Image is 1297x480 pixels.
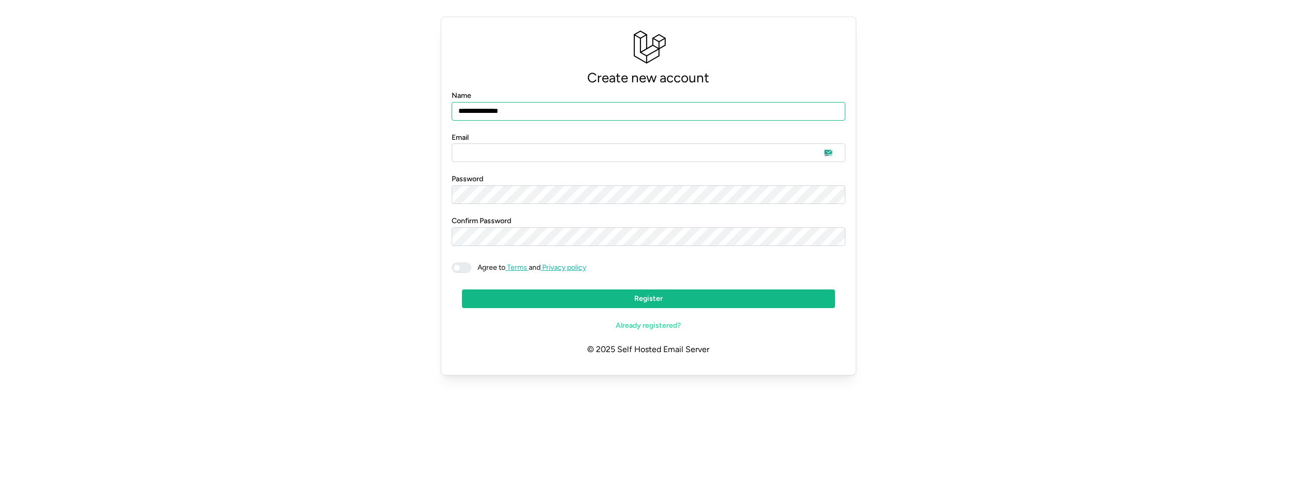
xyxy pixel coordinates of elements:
[452,335,846,365] p: © 2025 Self Hosted Email Server
[452,67,846,89] p: Create new account
[452,215,511,227] label: Confirm Password
[541,263,586,272] a: Privacy policy
[505,263,529,272] a: Terms
[634,290,663,308] span: Register
[462,289,836,308] button: Register
[452,90,471,101] label: Name
[478,263,505,272] span: Agree to
[471,263,586,273] span: and
[452,132,469,143] label: Email
[462,316,836,335] a: Already registered?
[452,173,483,185] label: Password
[616,317,681,334] span: Already registered?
